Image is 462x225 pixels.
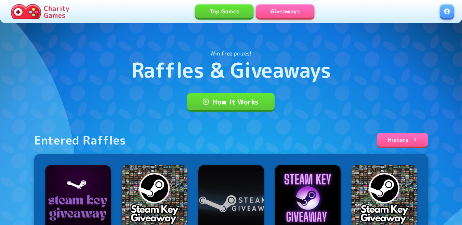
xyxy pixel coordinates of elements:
a: Giveaways [256,4,314,18]
a: Charity Games [8,3,72,21]
h1: Raffles & Giveaways [131,58,331,82]
a: History [377,133,428,147]
div: Entered Raffles [34,133,126,147]
a: How It Works [187,93,275,110]
p: Charity Games [44,5,69,18]
p: Win free prizes! [210,49,252,58]
img: Charity.Games [11,4,41,19]
a: Top Games [195,4,253,18]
